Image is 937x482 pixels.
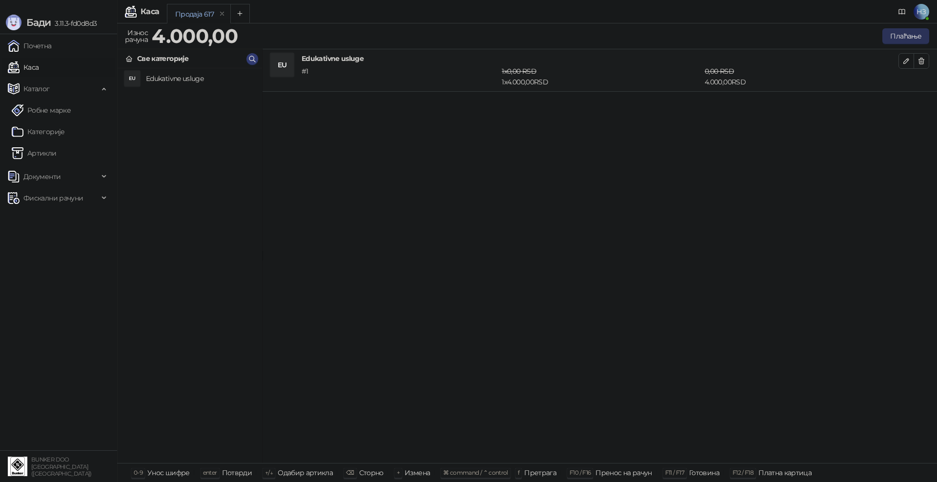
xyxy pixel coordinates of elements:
[8,58,39,77] a: Каса
[23,188,83,208] span: Фискални рачуни
[8,36,52,56] a: Почетна
[12,147,23,159] img: Artikli
[175,9,214,20] div: Продаја 617
[665,469,684,476] span: F11 / F17
[705,67,734,76] span: 0,00 RSD
[443,469,508,476] span: ⌘ command / ⌃ control
[12,122,65,141] a: Категорије
[302,53,898,64] h4: Edukativne usluge
[123,26,150,46] div: Износ рачуна
[518,469,519,476] span: f
[23,79,50,99] span: Каталог
[733,469,754,476] span: F12 / F18
[265,469,273,476] span: ↑/↓
[8,457,27,476] img: 64x64-companyLogo-d200c298-da26-4023-afd4-f376f589afb5.jpeg
[6,15,21,30] img: Logo
[346,469,354,476] span: ⌫
[689,466,719,479] div: Готовина
[222,466,252,479] div: Потврди
[51,19,97,28] span: 3.11.3-fd0d8d3
[502,67,536,76] span: 1 x 0,00 RSD
[500,66,703,87] div: 1 x 4.000,00 RSD
[118,68,262,463] div: grid
[397,469,400,476] span: +
[570,469,591,476] span: F10 / F16
[703,66,900,87] div: 4.000,00 RSD
[758,466,812,479] div: Платна картица
[595,466,652,479] div: Пренос на рачун
[137,53,188,64] div: Све категорије
[12,143,57,163] a: ArtikliАртикли
[26,17,51,28] span: Бади
[359,466,384,479] div: Сторно
[152,24,238,48] strong: 4.000,00
[914,4,929,20] span: НЗ
[216,10,228,18] button: remove
[141,8,159,16] div: Каса
[124,71,140,86] div: EU
[882,28,929,44] button: Плаћање
[270,53,294,77] div: EU
[524,466,556,479] div: Претрага
[147,466,190,479] div: Унос шифре
[894,4,910,20] a: Документација
[278,466,333,479] div: Одабир артикла
[405,466,430,479] div: Измена
[300,66,500,87] div: # 1
[31,456,92,477] small: BUNKER DOO [GEOGRAPHIC_DATA] ([GEOGRAPHIC_DATA])
[146,71,254,86] h4: Edukativne usluge
[230,4,250,23] button: Add tab
[23,167,61,186] span: Документи
[203,469,217,476] span: enter
[134,469,143,476] span: 0-9
[12,100,71,120] a: Робне марке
